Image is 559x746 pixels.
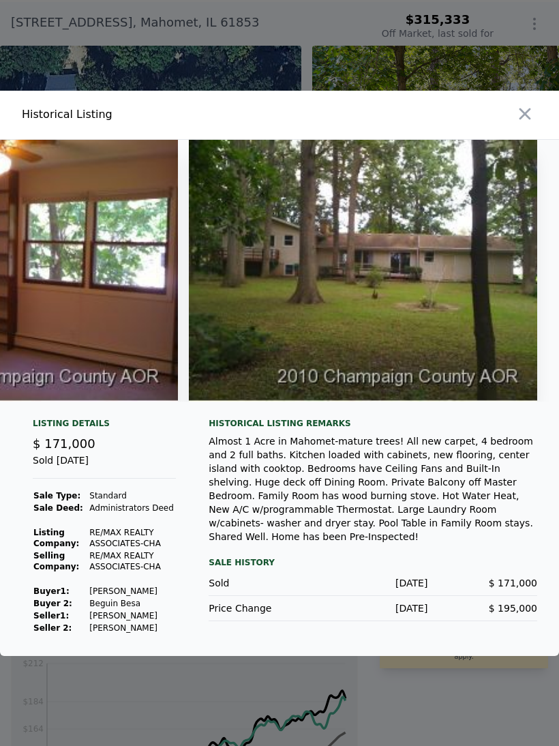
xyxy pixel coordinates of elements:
div: [DATE] [318,601,428,615]
strong: Seller 2: [33,623,72,633]
div: Almost 1 Acre in Mahomet-mature trees! All new carpet, 4 bedroom and 2 full baths. Kitchen loaded... [209,434,537,543]
strong: Selling Company: [33,551,79,571]
img: Property Img [189,140,537,402]
strong: Sale Type: [33,491,80,501]
strong: Seller 1 : [33,611,69,621]
span: $ 195,000 [489,603,537,614]
strong: Buyer 2: [33,599,72,608]
div: Sold [209,576,318,590]
strong: Sale Deed: [33,503,83,513]
div: Price Change [209,601,318,615]
strong: Listing Company: [33,528,79,548]
td: Beguin Besa [89,597,176,610]
div: Listing Details [33,418,176,434]
td: [PERSON_NAME] [89,585,176,597]
td: RE/MAX REALTY ASSOCIATES-CHA [89,526,176,550]
div: Sold [DATE] [33,453,176,479]
span: $ 171,000 [33,436,95,451]
td: [PERSON_NAME] [89,610,176,622]
td: [PERSON_NAME] [89,622,176,634]
td: RE/MAX REALTY ASSOCIATES-CHA [89,550,176,573]
div: Historical Listing remarks [209,418,537,429]
td: Administrators Deed [89,502,176,514]
td: Standard [89,490,176,502]
span: $ 171,000 [489,578,537,588]
div: [DATE] [318,576,428,590]
strong: Buyer 1 : [33,586,70,596]
div: Sale History [209,554,537,571]
div: Historical Listing [22,106,274,123]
